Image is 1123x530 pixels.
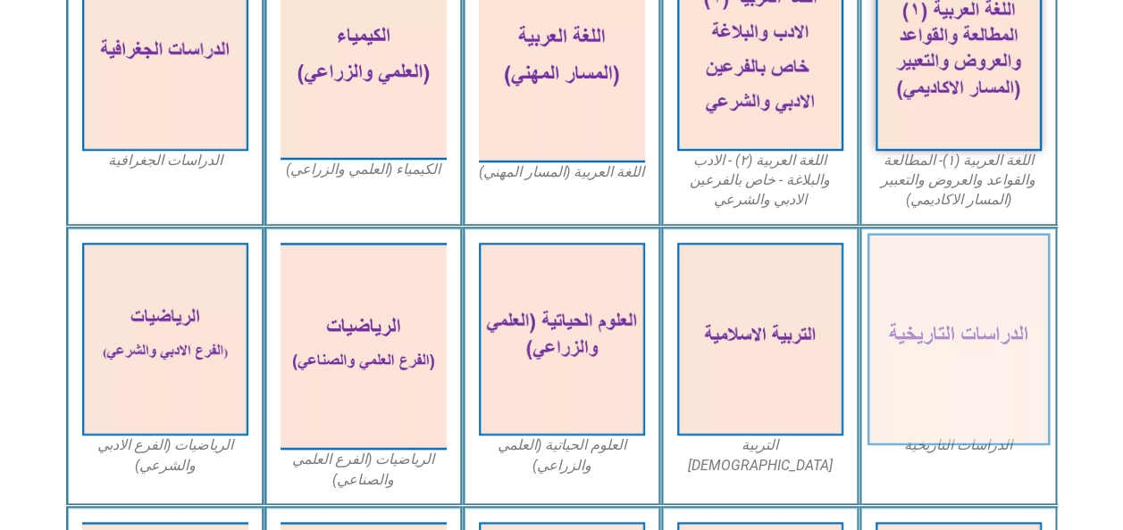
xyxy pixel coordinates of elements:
figcaption: اللغة العربية (١)- المطالعة والقواعد والعروض والتعبير (المسار الاكاديمي) [876,151,1042,211]
figcaption: الدراسات الجغرافية [82,151,248,170]
figcaption: الرياضيات (الفرع العلمي والصناعي) [281,450,447,490]
figcaption: التربية [DEMOGRAPHIC_DATA] [677,435,843,476]
figcaption: العلوم الحياتية (العلمي والزراعي) [479,435,645,476]
img: math12-science-cover [281,243,447,451]
figcaption: الدراسات التاريخية [876,435,1042,455]
figcaption: اللغة العربية (٢) - الادب والبلاغة - خاص بالفرعين الادبي والشرعي [677,151,843,211]
figcaption: الرياضيات (الفرع الادبي والشرعي) [82,435,248,476]
figcaption: اللغة العربية (المسار المهني) [479,162,645,182]
figcaption: الكيمياء (العلمي والزراعي) [281,160,447,179]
